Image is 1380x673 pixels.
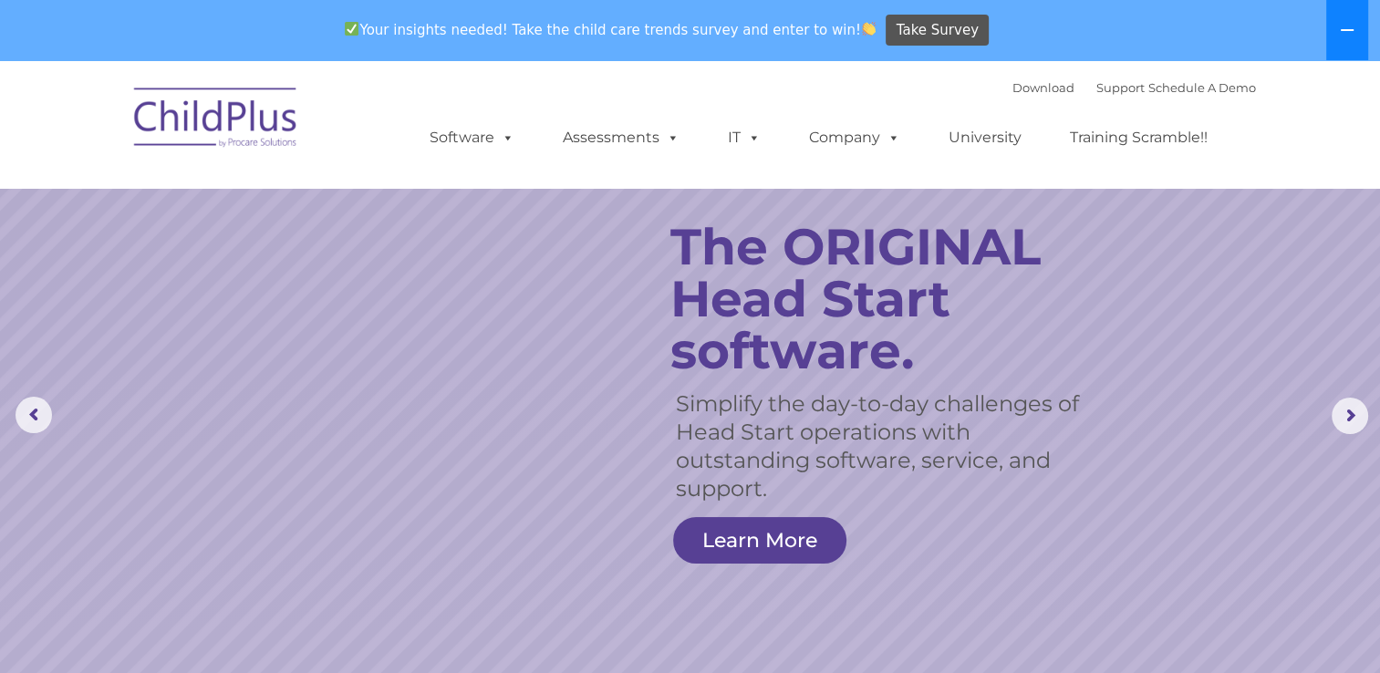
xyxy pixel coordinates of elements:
a: Learn More [673,517,846,564]
span: Take Survey [897,15,979,47]
img: 👏 [862,22,876,36]
img: ✅ [345,22,358,36]
span: Last name [254,120,309,134]
a: Training Scramble!! [1052,119,1226,156]
a: Take Survey [886,15,989,47]
rs-layer: Simplify the day-to-day challenges of Head Start operations with outstanding software, service, a... [676,389,1080,502]
span: Phone number [254,195,331,209]
a: IT [710,119,779,156]
a: Assessments [545,119,698,156]
img: ChildPlus by Procare Solutions [125,75,307,166]
font: | [1012,80,1256,95]
a: Software [411,119,533,156]
rs-layer: The ORIGINAL Head Start software. [670,221,1101,377]
a: Company [791,119,918,156]
a: Download [1012,80,1074,95]
a: Support [1096,80,1145,95]
a: Schedule A Demo [1148,80,1256,95]
span: Your insights needed! Take the child care trends survey and enter to win! [337,12,884,47]
a: University [930,119,1040,156]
